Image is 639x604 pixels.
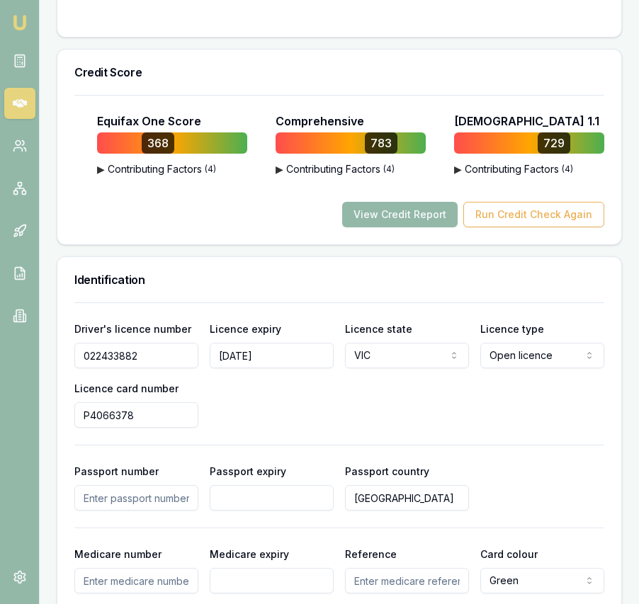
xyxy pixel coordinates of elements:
button: ▶Contributing Factors(4) [97,162,281,176]
input: Enter passport country [345,485,469,511]
button: ▶Contributing Factors(4) [454,162,638,176]
img: emu-icon-u.png [11,14,28,31]
div: 368 [142,132,174,154]
span: ( 4 ) [383,164,395,175]
input: Enter driver's licence card number [74,402,198,428]
label: Card colour [480,548,538,560]
p: Equifax One Score [97,113,201,130]
label: Medicare number [74,548,162,560]
label: Medicare expiry [210,548,289,560]
input: Enter medicare reference [345,568,469,593]
input: Enter driver's licence number [74,343,198,368]
h3: Identification [74,274,604,285]
p: [DEMOGRAPHIC_DATA] 1.1 [454,113,599,130]
label: Licence state [345,323,412,335]
div: 729 [538,132,570,154]
input: Enter medicare number [74,568,198,593]
label: Passport expiry [210,465,286,477]
label: Passport number [74,465,159,477]
h3: Credit Score [74,67,604,78]
span: ▶ [276,162,283,176]
label: Licence expiry [210,323,281,335]
span: ( 4 ) [205,164,216,175]
label: Reference [345,548,397,560]
button: View Credit Report [342,202,458,227]
span: ▶ [97,162,105,176]
div: 783 [365,132,397,154]
label: Licence type [480,323,544,335]
button: Run Credit Check Again [463,202,604,227]
span: ( 4 ) [562,164,573,175]
button: ▶Contributing Factors(4) [276,162,460,176]
span: ▶ [454,162,462,176]
p: Comprehensive [276,113,364,130]
input: Enter passport number [74,485,198,511]
label: Passport country [345,465,429,477]
label: Licence card number [74,382,179,394]
label: Driver's licence number [74,323,191,335]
